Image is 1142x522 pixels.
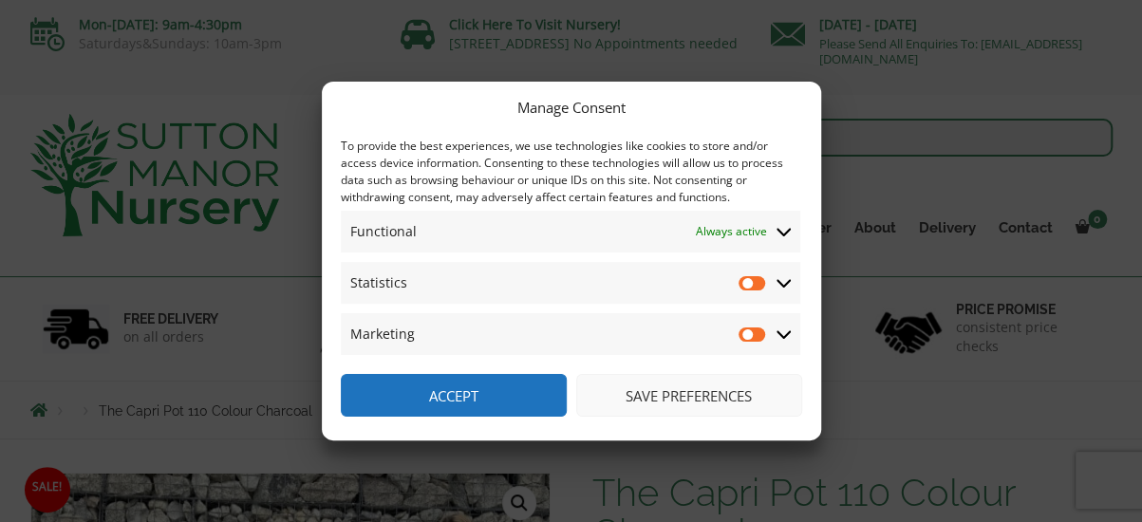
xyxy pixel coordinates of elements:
span: Always active [696,220,767,243]
summary: Marketing [341,313,800,355]
button: Accept [341,374,567,417]
span: Statistics [350,271,407,294]
div: To provide the best experiences, we use technologies like cookies to store and/or access device i... [341,138,800,206]
summary: Statistics [341,262,800,304]
span: Marketing [350,323,415,345]
span: Functional [350,220,417,243]
div: Manage Consent [517,96,626,119]
summary: Functional Always active [341,211,800,252]
button: Save preferences [576,374,802,417]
